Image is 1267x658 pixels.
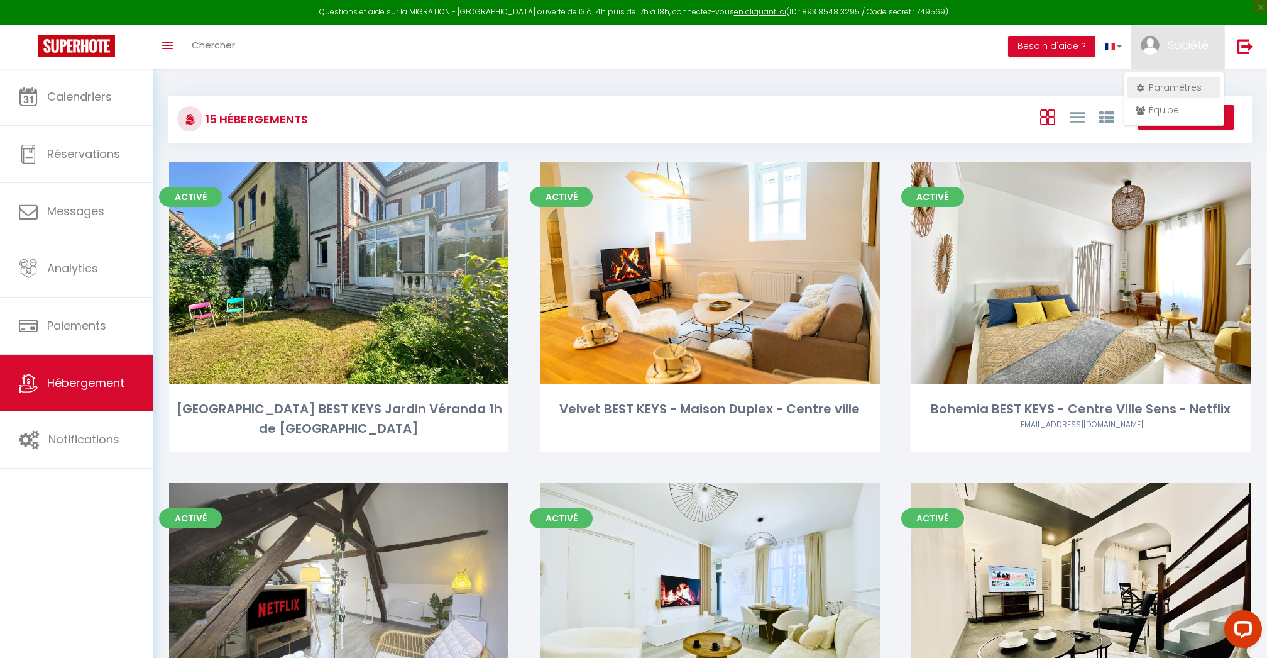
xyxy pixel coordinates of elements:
span: Messages [47,203,104,219]
a: ... Société [1131,25,1224,69]
span: Chercher [192,38,235,52]
a: Editer [672,581,747,606]
span: Calendriers [47,89,112,104]
a: Editer [1043,581,1119,606]
a: Vue en Liste [1070,106,1085,127]
iframe: LiveChat chat widget [1214,605,1267,658]
span: Notifications [48,432,119,447]
img: logout [1237,38,1253,54]
a: Vue par Groupe [1099,106,1114,127]
div: [GEOGRAPHIC_DATA] BEST KEYS Jardin Véranda 1h de [GEOGRAPHIC_DATA] [169,399,508,439]
a: Paramètres [1127,77,1220,98]
button: Besoin d'aide ? [1008,36,1095,57]
span: Société [1168,37,1209,53]
a: Editer [301,581,376,606]
img: ... [1141,36,1160,55]
span: Activé [159,187,222,207]
div: Airbnb [911,419,1251,431]
a: Editer [1043,260,1119,285]
a: Editer [672,260,747,285]
div: Bohemia BEST KEYS - Centre Ville Sens - Netflix [911,399,1251,419]
a: en cliquant ici [734,6,786,17]
a: Vue en Box [1040,106,1055,127]
div: Velvet BEST KEYS - Maison Duplex - Centre ville [540,399,879,419]
span: Réservations [47,146,120,162]
span: Activé [530,508,593,528]
span: Activé [530,187,593,207]
span: Analytics [47,260,98,276]
img: Super Booking [38,35,115,57]
span: Hébergement [47,375,124,391]
span: Activé [901,508,964,528]
a: Editer [301,260,376,285]
span: Activé [159,508,222,528]
a: Équipe [1127,99,1220,121]
span: Activé [901,187,964,207]
a: Chercher [182,25,244,69]
h3: 15 Hébergements [202,105,308,133]
span: Paiements [47,318,106,333]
